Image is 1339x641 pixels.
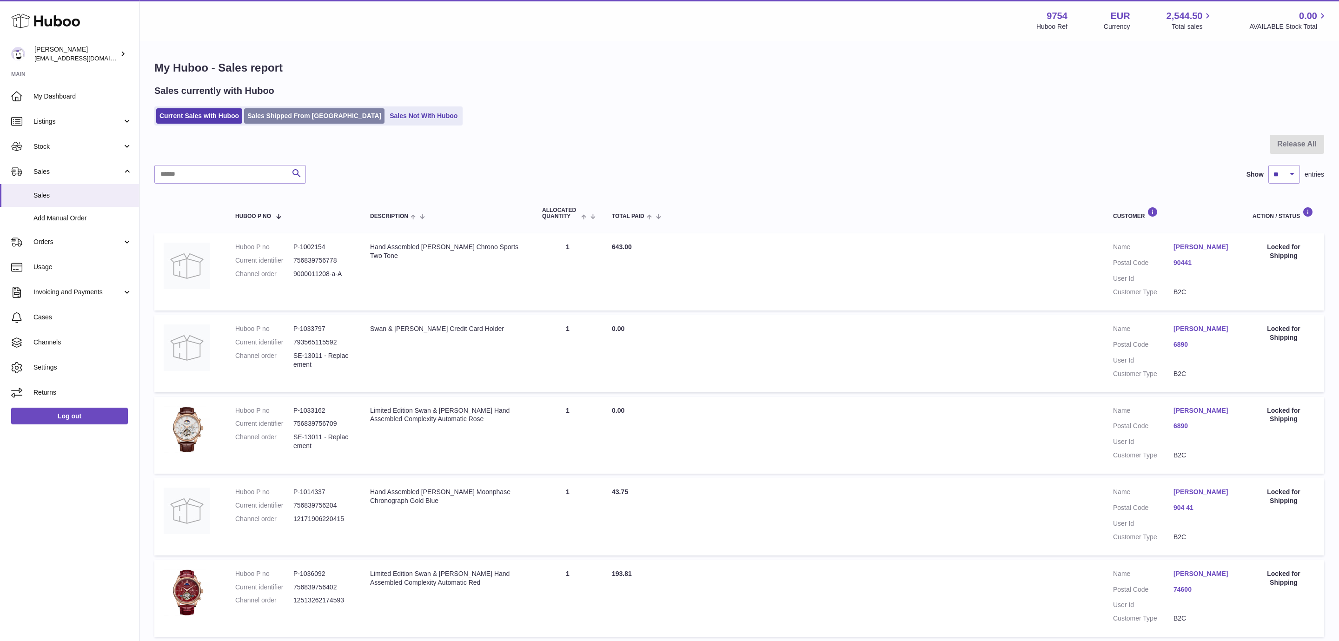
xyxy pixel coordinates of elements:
dt: Name [1113,569,1173,581]
dd: SE-13011 - Replacement [293,433,351,450]
span: Listings [33,117,122,126]
h2: Sales currently with Huboo [154,85,274,97]
span: AVAILABLE Stock Total [1249,22,1328,31]
dt: Channel order [235,270,293,278]
a: [PERSON_NAME] [1173,324,1234,333]
dt: User Id [1113,437,1173,446]
div: Locked for Shipping [1253,243,1315,260]
span: Add Manual Order [33,214,132,223]
a: 904 41 [1173,503,1234,512]
div: Hand Assembled [PERSON_NAME] Chrono Sports Two Tone [370,243,524,260]
dt: Huboo P no [235,569,293,578]
span: Huboo P no [235,213,271,219]
dd: B2C [1173,288,1234,297]
dt: Current identifier [235,583,293,592]
strong: 9754 [1047,10,1067,22]
img: no-photo.jpg [164,243,210,289]
a: Current Sales with Huboo [156,108,242,124]
dt: User Id [1113,356,1173,365]
dt: Name [1113,243,1173,254]
dt: Customer Type [1113,614,1173,623]
a: Log out [11,408,128,424]
a: Sales Not With Huboo [386,108,461,124]
dt: Name [1113,406,1173,417]
img: 97541756811724.jpg [164,569,210,616]
div: Locked for Shipping [1253,324,1315,342]
dd: 9000011208-a-A [293,270,351,278]
dt: Channel order [235,433,293,450]
div: Swan & [PERSON_NAME] Credit Card Holder [370,324,524,333]
dt: Customer Type [1113,288,1173,297]
span: Description [370,213,408,219]
a: 2,544.50 Total sales [1167,10,1213,31]
td: 1 [533,397,603,474]
dd: 12171906220415 [293,515,351,523]
span: 643.00 [612,243,632,251]
a: 6890 [1173,422,1234,430]
dd: P-1002154 [293,243,351,251]
td: 1 [533,560,603,637]
div: Huboo Ref [1036,22,1067,31]
td: 1 [533,233,603,311]
dd: P-1036092 [293,569,351,578]
label: Show [1246,170,1264,179]
div: Locked for Shipping [1253,488,1315,505]
dt: Channel order [235,351,293,369]
h1: My Huboo - Sales report [154,60,1324,75]
span: Orders [33,238,122,246]
dt: Postal Code [1113,340,1173,351]
div: [PERSON_NAME] [34,45,118,63]
a: 6890 [1173,340,1234,349]
dt: User Id [1113,601,1173,609]
dt: Huboo P no [235,488,293,496]
dd: P-1033797 [293,324,351,333]
span: Total sales [1172,22,1213,31]
a: Sales Shipped From [GEOGRAPHIC_DATA] [244,108,384,124]
span: entries [1305,170,1324,179]
dt: Postal Code [1113,503,1173,515]
span: ALLOCATED Quantity [542,207,579,219]
dd: B2C [1173,451,1234,460]
dd: B2C [1173,614,1234,623]
span: Settings [33,363,132,372]
img: info@fieldsluxury.london [11,47,25,61]
span: Returns [33,388,132,397]
a: [PERSON_NAME] [1173,488,1234,496]
span: Usage [33,263,132,271]
span: Sales [33,191,132,200]
img: 97541756811602.jpg [164,406,210,453]
dt: Name [1113,488,1173,499]
td: 1 [533,315,603,392]
div: Limited Edition Swan & [PERSON_NAME] Hand Assembled Complexity Automatic Rose [370,406,524,424]
span: My Dashboard [33,92,132,101]
span: Invoicing and Payments [33,288,122,297]
span: 0.00 [1299,10,1317,22]
dt: Current identifier [235,256,293,265]
span: [EMAIL_ADDRESS][DOMAIN_NAME] [34,54,137,62]
span: Cases [33,313,132,322]
dt: Current identifier [235,419,293,428]
a: 0.00 AVAILABLE Stock Total [1249,10,1328,31]
dt: Customer Type [1113,370,1173,378]
dt: Customer Type [1113,533,1173,542]
dt: Channel order [235,596,293,605]
span: 0.00 [612,325,624,332]
dd: B2C [1173,370,1234,378]
dt: Postal Code [1113,585,1173,596]
div: Action / Status [1253,207,1315,219]
strong: EUR [1110,10,1130,22]
span: 43.75 [612,488,628,496]
dt: Postal Code [1113,258,1173,270]
td: 1 [533,478,603,555]
dt: Huboo P no [235,406,293,415]
div: Hand Assembled [PERSON_NAME] Moonphase Chronograph Gold Blue [370,488,524,505]
dd: SE-13011 - Replacement [293,351,351,369]
span: 2,544.50 [1167,10,1203,22]
a: 74600 [1173,585,1234,594]
dt: Name [1113,324,1173,336]
a: [PERSON_NAME] [1173,243,1234,251]
dt: Huboo P no [235,243,293,251]
a: 90441 [1173,258,1234,267]
dt: Postal Code [1113,422,1173,433]
img: no-photo.jpg [164,324,210,371]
